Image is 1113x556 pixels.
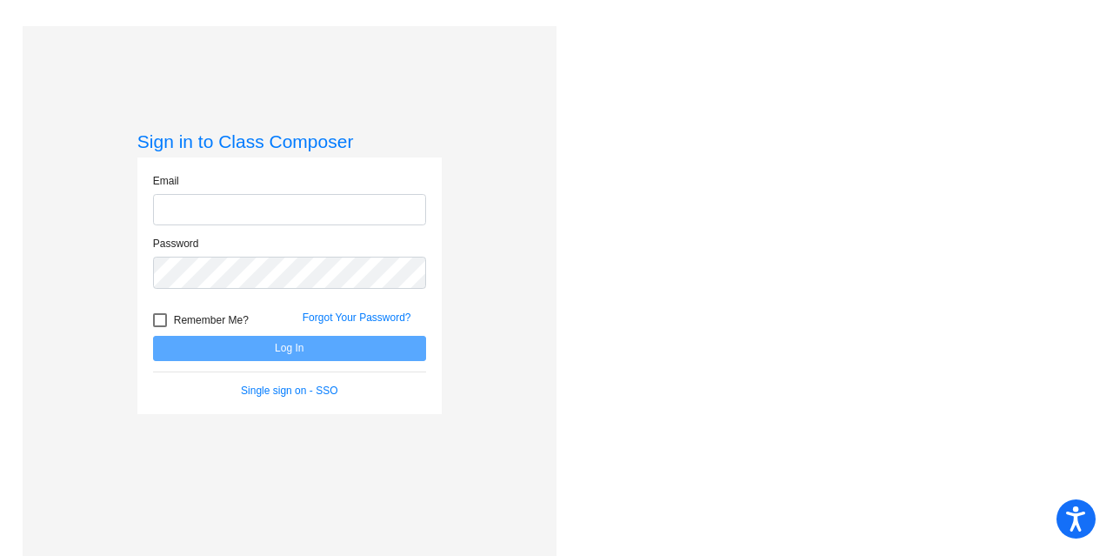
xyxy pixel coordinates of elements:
[137,131,442,152] h3: Sign in to Class Composer
[303,311,411,324] a: Forgot Your Password?
[153,173,179,189] label: Email
[153,236,199,251] label: Password
[241,385,337,397] a: Single sign on - SSO
[153,336,426,361] button: Log In
[174,310,249,331] span: Remember Me?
